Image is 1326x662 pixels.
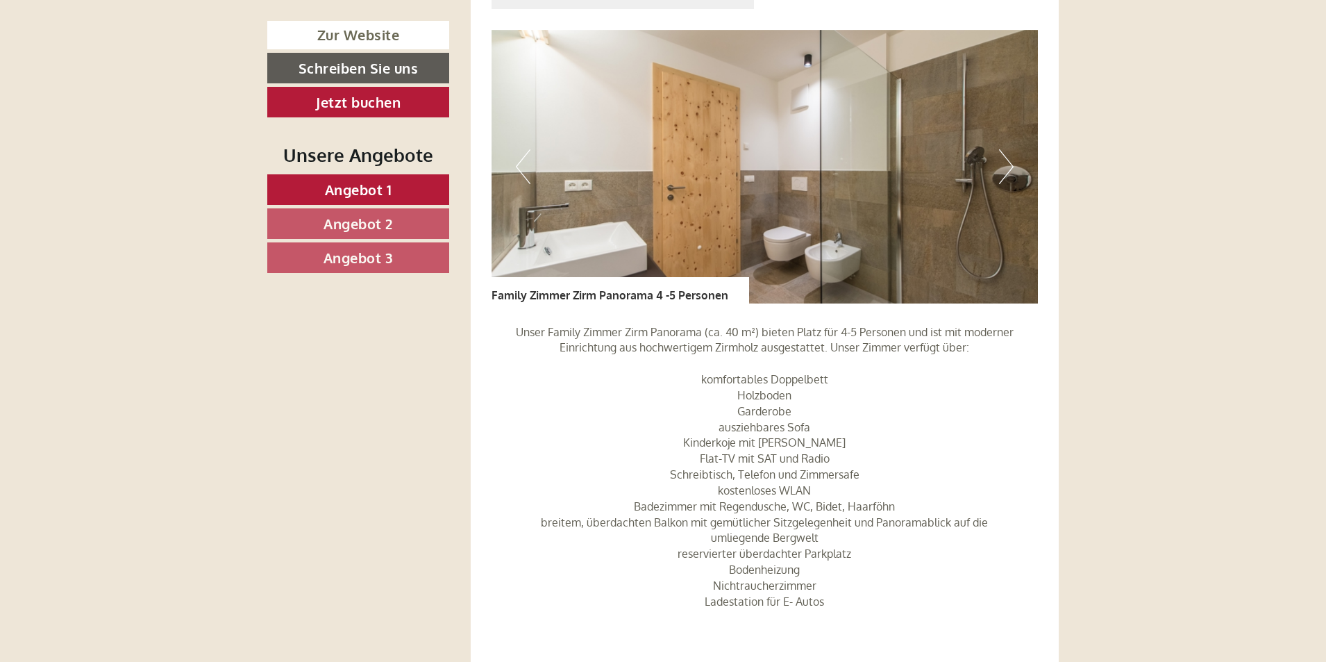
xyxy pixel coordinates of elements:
span: Angebot 3 [324,249,394,267]
button: Previous [516,149,530,184]
img: image [492,30,1039,304]
div: Unsere Angebote [267,142,449,167]
div: Guten Tag, wie können wir Ihnen helfen? [10,38,231,80]
span: Angebot 2 [324,215,393,233]
span: Angebot 1 [325,181,392,199]
a: Jetzt buchen [267,87,449,117]
small: 10:10 [21,67,224,77]
p: Unser Family Zimmer Zirm Panorama (ca. 40 m²) bieten Platz für 4-5 Personen und ist mit moderner ... [492,324,1039,610]
a: Schreiben Sie uns [267,53,449,83]
div: [DATE] [249,10,299,34]
a: Zur Website [267,21,449,49]
div: Family Zimmer Zirm Panorama 4 -5 Personen [492,277,749,304]
div: Berghotel Alpenrast [21,40,224,51]
button: Senden [453,360,547,390]
button: Next [999,149,1014,184]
